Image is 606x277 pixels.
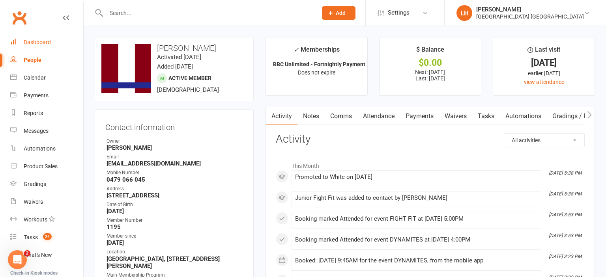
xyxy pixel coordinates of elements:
a: Automations [500,107,547,125]
img: image1750898413.png [101,44,151,93]
div: Location [107,248,243,256]
div: Product Sales [24,163,58,169]
a: Clubworx [9,8,29,28]
time: Added [DATE] [157,63,193,70]
h3: [PERSON_NAME] [101,44,247,52]
span: Does not expire [298,69,335,76]
strong: BBC Unlimited - Fortnightly Payment [273,61,365,67]
div: $0.00 [387,59,474,67]
iframe: Intercom live chat [8,250,27,269]
strong: [PERSON_NAME] [107,144,243,151]
div: Payments [24,92,49,99]
div: Calendar [24,74,46,81]
h3: Activity [276,133,585,145]
a: Comms [325,107,357,125]
span: Active member [168,75,211,81]
a: What's New [10,246,83,264]
span: Add [336,10,346,16]
li: This Month [276,158,585,170]
div: Reports [24,110,43,116]
a: Notes [297,107,325,125]
a: Activity [266,107,297,125]
div: Mobile Number [107,169,243,177]
strong: [GEOGRAPHIC_DATA], [STREET_ADDRESS][PERSON_NAME] [107,255,243,270]
div: Waivers [24,199,43,205]
i: [DATE] 3:23 PM [549,254,582,259]
strong: [DATE] [107,239,243,246]
a: Payments [10,87,83,104]
div: Last visit [527,45,560,59]
strong: [STREET_ADDRESS] [107,192,243,199]
span: [DEMOGRAPHIC_DATA] [157,86,219,93]
div: Messages [24,128,49,134]
a: Automations [10,140,83,158]
div: Booking marked Attended for event FIGHT FIT at [DATE] 5:00PM [295,216,538,222]
a: Messages [10,122,83,140]
strong: 0479 066 045 [107,176,243,183]
div: Address [107,185,243,193]
div: LH [456,5,472,21]
strong: 1195 [107,223,243,231]
a: Attendance [357,107,400,125]
input: Search... [104,7,312,19]
div: Workouts [24,216,47,223]
i: ✓ [294,46,299,54]
a: Calendar [10,69,83,87]
div: Booking marked Attended for event DYNAMITES at [DATE] 4:00PM [295,236,538,243]
i: [DATE] 3:53 PM [549,233,582,238]
a: Gradings [10,175,83,193]
p: Next: [DATE] Last: [DATE] [387,69,474,82]
a: view attendance [524,79,564,85]
div: What's New [24,252,52,258]
div: Gradings [24,181,46,187]
div: Booked: [DATE] 9:45AM for the event DYNAMITES, from the mobile app [295,257,538,264]
div: Member Number [107,217,243,224]
a: Product Sales [10,158,83,175]
div: [DATE] [500,59,587,67]
div: Date of Birth [107,201,243,208]
i: [DATE] 3:53 PM [549,212,582,218]
div: [GEOGRAPHIC_DATA] [GEOGRAPHIC_DATA] [476,13,584,20]
div: Memberships [294,45,340,59]
div: Tasks [24,234,38,240]
a: Dashboard [10,33,83,51]
div: Email [107,153,243,161]
a: People [10,51,83,69]
div: [PERSON_NAME] [476,6,584,13]
span: 2 [24,250,30,257]
a: Reports [10,104,83,122]
a: Waivers [439,107,472,125]
button: Add [322,6,355,20]
i: [DATE] 5:38 PM [549,191,582,197]
span: 24 [43,233,52,240]
div: Dashboard [24,39,51,45]
div: earlier [DATE] [500,69,587,78]
a: Tasks [472,107,500,125]
div: $ Balance [416,45,444,59]
strong: [DATE] [107,208,243,215]
div: Member since [107,232,243,240]
h3: Contact information [105,120,243,132]
span: Settings [388,4,410,22]
div: Promoted to White on [DATE] [295,174,538,180]
a: Waivers [10,193,83,211]
div: Owner [107,138,243,145]
div: People [24,57,41,63]
a: Workouts [10,211,83,229]
strong: [EMAIL_ADDRESS][DOMAIN_NAME] [107,160,243,167]
div: Junior Fight Fit was added to contact by [PERSON_NAME] [295,195,538,201]
a: Tasks 24 [10,229,83,246]
a: Payments [400,107,439,125]
i: [DATE] 5:38 PM [549,170,582,176]
time: Activated [DATE] [157,54,201,61]
div: Automations [24,145,56,152]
